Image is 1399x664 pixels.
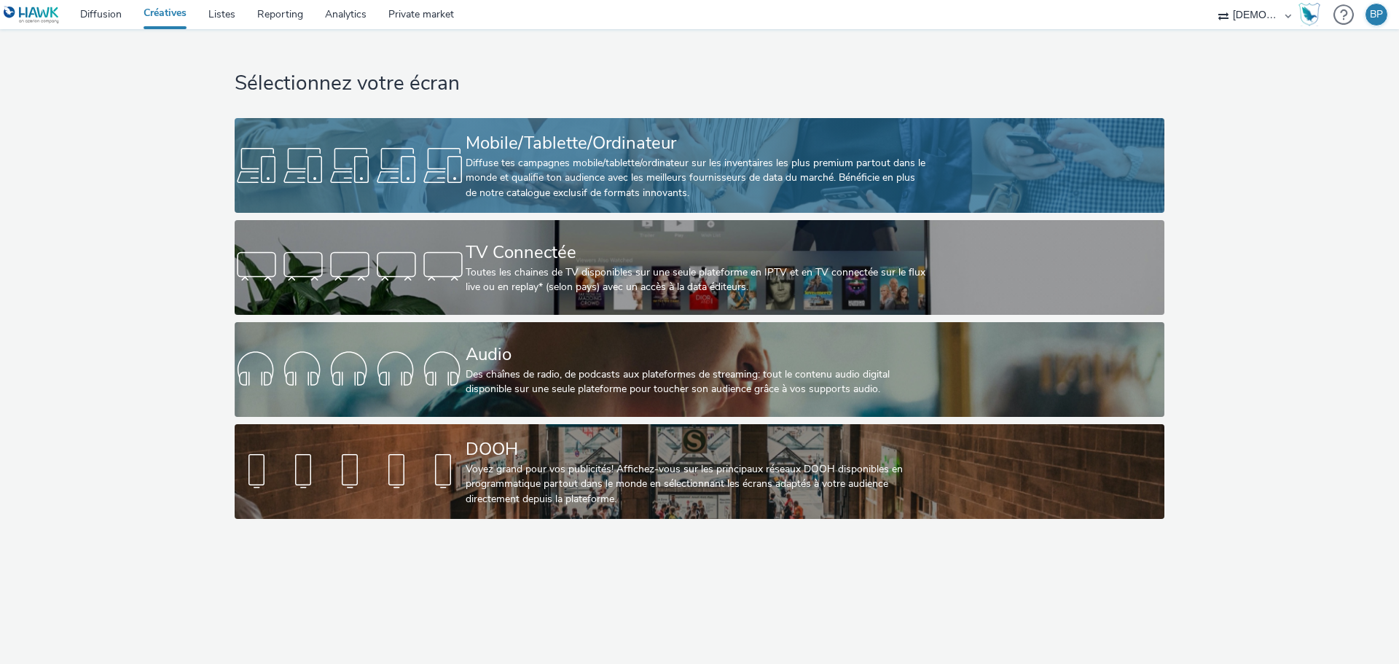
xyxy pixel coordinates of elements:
h1: Sélectionnez votre écran [235,70,1164,98]
a: Hawk Academy [1298,3,1326,26]
img: undefined Logo [4,6,60,24]
div: TV Connectée [466,240,928,265]
div: BP [1370,4,1383,26]
div: Voyez grand pour vos publicités! Affichez-vous sur les principaux réseaux DOOH disponibles en pro... [466,462,928,507]
div: Toutes les chaines de TV disponibles sur une seule plateforme en IPTV et en TV connectée sur le f... [466,265,928,295]
a: AudioDes chaînes de radio, de podcasts aux plateformes de streaming: tout le contenu audio digita... [235,322,1164,417]
div: DOOH [466,437,928,462]
div: Mobile/Tablette/Ordinateur [466,130,928,156]
a: DOOHVoyez grand pour vos publicités! Affichez-vous sur les principaux réseaux DOOH disponibles en... [235,424,1164,519]
div: Des chaînes de radio, de podcasts aux plateformes de streaming: tout le contenu audio digital dis... [466,367,928,397]
img: Hawk Academy [1298,3,1320,26]
div: Diffuse tes campagnes mobile/tablette/ordinateur sur les inventaires les plus premium partout dan... [466,156,928,200]
a: Mobile/Tablette/OrdinateurDiffuse tes campagnes mobile/tablette/ordinateur sur les inventaires le... [235,118,1164,213]
div: Audio [466,342,928,367]
a: TV ConnectéeToutes les chaines de TV disponibles sur une seule plateforme en IPTV et en TV connec... [235,220,1164,315]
